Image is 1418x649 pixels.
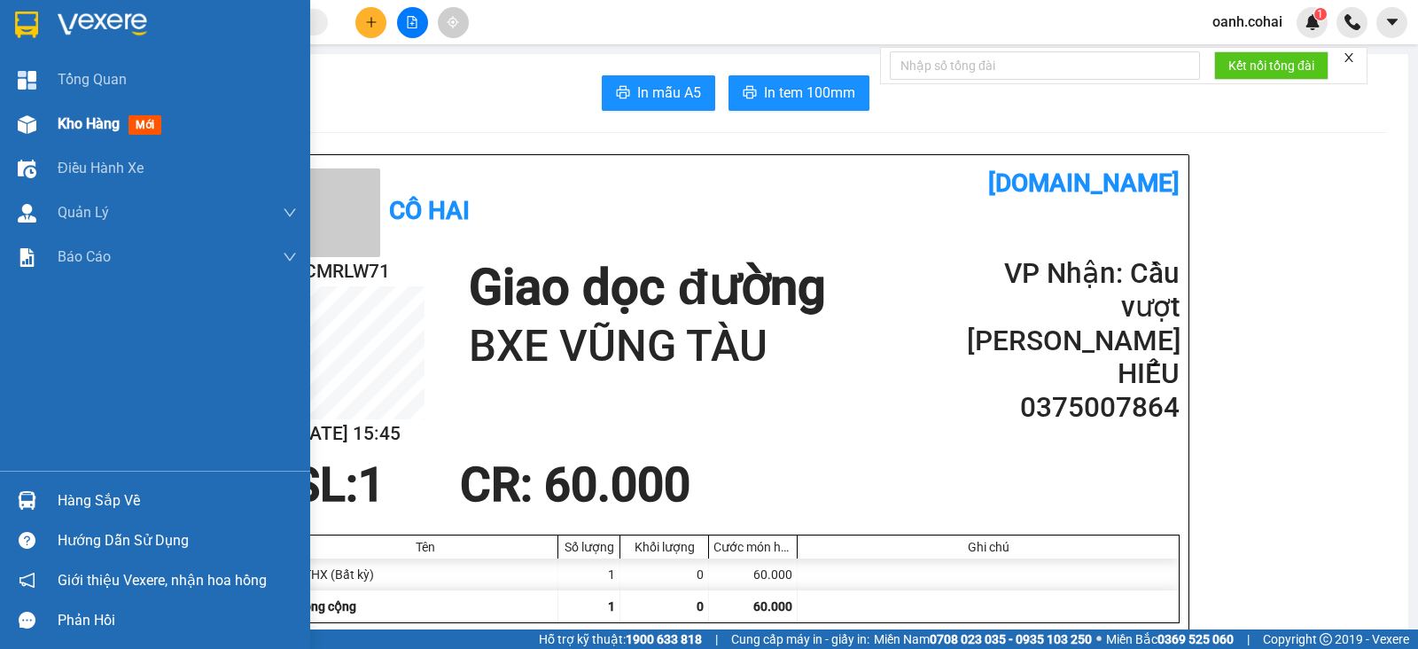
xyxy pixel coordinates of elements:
img: solution-icon [18,248,36,267]
span: | [715,629,718,649]
span: CR : 60.000 [460,457,690,512]
span: 1 [608,599,615,614]
div: Số lượng [563,540,615,554]
button: file-add [397,7,428,38]
span: [DATE] 15:44 [159,48,223,61]
img: warehouse-icon [18,160,36,178]
img: icon-new-feature [1305,14,1321,30]
span: Giới thiệu Vexere, nhận hoa hồng [58,569,267,591]
span: SL: [292,457,358,512]
h1: Giao dọc đường [469,257,825,318]
h1: BXE VŨNG TÀU [469,318,825,375]
div: 0 [620,559,709,590]
input: Nhập số tổng đài [890,51,1200,80]
div: Ghi chú [802,540,1174,554]
span: 1 [1317,8,1323,20]
span: Quản Lý [58,201,109,223]
h2: HIẾU [967,357,1180,391]
span: Cung cấp máy in - giấy in: [731,629,869,649]
span: message [19,612,35,629]
span: 60.000 [753,599,792,614]
span: Điều hành xe [58,157,144,179]
button: plus [355,7,386,38]
span: printer [743,85,757,102]
div: Cước món hàng [713,540,792,554]
img: warehouse-icon [18,115,36,134]
span: printer [616,85,630,102]
img: warehouse-icon [18,204,36,223]
button: Kết nối tổng đài [1214,51,1328,80]
span: Miền Nam [874,629,1092,649]
img: dashboard-icon [18,71,36,90]
span: Kết nối tổng đài [1228,56,1314,75]
div: Hướng dẫn sử dụng [58,528,297,554]
span: | [1247,629,1250,649]
button: printerIn mẫu A5 [602,75,715,111]
span: ⚪️ [1096,636,1102,643]
span: 1THX [159,122,225,153]
span: oanh.cohai [1198,11,1297,33]
img: logo-vxr [15,12,38,38]
h2: VP Nhận: Cầu vượt [PERSON_NAME] [967,257,1180,357]
strong: 0369 525 060 [1157,632,1234,646]
img: warehouse-icon [18,491,36,510]
h2: 0375007864 [967,391,1180,425]
strong: 1900 633 818 [626,632,702,646]
button: caret-down [1376,7,1407,38]
button: printerIn tem 100mm [728,75,869,111]
div: Hàng sắp về [58,488,297,514]
h2: QCMRLW71 [8,55,103,82]
h2: QCMRLW71 [292,257,425,286]
div: 60.000 [709,559,798,590]
span: Tổng cộng [297,599,356,614]
span: Tổng Quan [58,68,127,90]
b: [DOMAIN_NAME] [988,168,1180,198]
span: In tem 100mm [764,82,855,104]
span: In mẫu A5 [637,82,701,104]
span: aim [447,16,459,28]
b: Cô Hai [389,196,470,225]
span: AyunPa [159,97,222,118]
span: file-add [406,16,418,28]
div: 1THX (Bất kỳ) [292,559,558,590]
span: question-circle [19,532,35,549]
button: aim [438,7,469,38]
div: Phản hồi [58,607,297,634]
span: plus [365,16,378,28]
h2: [DATE] 15:45 [292,419,425,449]
span: Hỗ trợ kỹ thuật: [539,629,702,649]
span: caret-down [1384,14,1400,30]
span: down [283,206,297,220]
span: 1 [358,457,385,512]
img: phone-icon [1344,14,1360,30]
span: Kho hàng [58,115,120,132]
span: notification [19,572,35,589]
span: Báo cáo [58,246,111,268]
strong: 0708 023 035 - 0935 103 250 [930,632,1092,646]
span: Miền Bắc [1106,629,1234,649]
b: Cô Hai [45,12,119,39]
div: Tên [297,540,553,554]
span: mới [129,115,161,135]
div: 1 [558,559,620,590]
span: close [1343,51,1355,64]
span: copyright [1320,633,1332,645]
span: down [283,250,297,264]
sup: 1 [1314,8,1327,20]
span: Gửi: [159,67,192,89]
div: Khối lượng [625,540,704,554]
span: 0 [697,599,704,614]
